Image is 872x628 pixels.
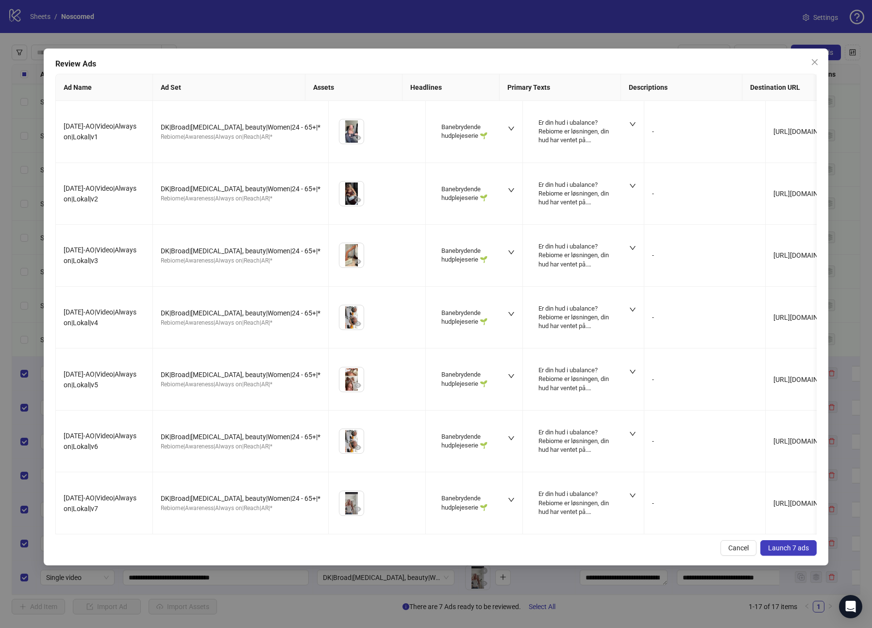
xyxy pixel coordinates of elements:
div: DK|Broad|[MEDICAL_DATA], beauty|Women|24 - 65+|* [161,183,320,194]
div: DK|Broad|[MEDICAL_DATA], beauty|Women|24 - 65+|* [161,369,320,380]
div: DK|Broad|[MEDICAL_DATA], beauty|Women|24 - 65+|* [161,122,320,132]
span: close [811,58,819,66]
div: Er din hud i ubalance? Rebiome er løsningen, din hud har ventet på. Rebiome er en banebrydende hu... [538,428,617,455]
div: Banebrydende hudplejeserie 🌱 [441,123,495,140]
span: down [629,306,636,313]
div: Er din hud i ubalance? Rebiome er løsningen, din hud har ventet på. Rebiome er en banebrydende hu... [538,242,617,269]
button: Preview [352,256,364,267]
span: down [629,368,636,375]
span: eye [354,258,361,265]
span: down [629,245,636,251]
span: eye [354,506,361,512]
span: [URL][DOMAIN_NAME] [773,251,842,259]
span: - [652,128,654,135]
div: DK|Broad|[MEDICAL_DATA], beauty|Women|24 - 65+|* [161,308,320,318]
th: Primary Texts [500,74,621,101]
span: down [629,492,636,499]
span: eye [354,444,361,451]
div: Rebiome|Awareness|Always on|Reach|AR|* [161,194,320,203]
span: [DATE]-AO|Video|Always on|Lokal|v2 [64,184,136,203]
div: Banebrydende hudplejeserie 🌱 [441,432,495,450]
div: Rebiome|Awareness|Always on|Reach|AR|* [161,132,320,142]
span: down [508,496,515,503]
span: [DATE]-AO|Video|Always on|Lokal|v6 [64,432,136,450]
span: - [652,376,654,383]
span: eye [354,320,361,327]
button: Preview [352,504,364,515]
div: Banebrydende hudplejeserie 🌱 [441,370,495,388]
div: Er din hud i ubalance? Rebiome er løsningen, din hud har ventet på. Rebiome er en banebrydende hu... [538,181,617,207]
div: Banebrydende hudplejeserie 🌱 [441,185,495,202]
div: Banebrydende hudplejeserie 🌱 [441,247,495,264]
div: DK|Broad|[MEDICAL_DATA], beauty|Women|24 - 65+|* [161,431,320,442]
span: down [508,311,515,317]
span: eye [354,197,361,203]
th: Headlines [402,74,500,101]
span: down [508,125,515,132]
div: DK|Broad|[MEDICAL_DATA], beauty|Women|24 - 65+|* [161,246,320,256]
span: eye [354,134,361,141]
span: down [629,121,636,128]
span: down [629,430,636,437]
span: down [508,187,515,194]
button: Preview [352,442,364,453]
th: Descriptions [621,74,742,101]
img: Asset 1 [339,243,364,267]
span: [URL][DOMAIN_NAME] [773,190,842,198]
div: Rebiome|Awareness|Always on|Reach|AR|* [161,504,320,513]
button: Cancel [721,540,756,556]
div: Er din hud i ubalance? Rebiome er løsningen, din hud har ventet på. Rebiome er en banebrydende hu... [538,490,617,516]
span: - [652,251,654,259]
span: [DATE]-AO|Video|Always on|Lokal|v3 [64,246,136,264]
div: DK|Broad|[MEDICAL_DATA], beauty|Women|24 - 65+|* [161,493,320,504]
button: Preview [352,380,364,392]
div: Review Ads [55,58,817,70]
th: Ad Set [153,74,305,101]
span: Launch 7 ads [768,544,809,552]
img: Asset 1 [339,119,364,144]
button: Preview [352,132,364,144]
button: Preview [352,318,364,330]
div: Banebrydende hudplejeserie 🌱 [441,309,495,326]
img: Asset 1 [339,367,364,392]
div: Rebiome|Awareness|Always on|Reach|AR|* [161,442,320,451]
div: Rebiome|Awareness|Always on|Reach|AR|* [161,380,320,389]
span: [DATE]-AO|Video|Always on|Lokal|v4 [64,308,136,327]
span: down [508,435,515,442]
span: - [652,437,654,445]
img: Asset 1 [339,429,364,453]
span: Cancel [728,544,749,552]
span: down [629,182,636,189]
div: Open Intercom Messenger [839,595,862,618]
div: Rebiome|Awareness|Always on|Reach|AR|* [161,318,320,328]
span: [DATE]-AO|Video|Always on|Lokal|v7 [64,494,136,512]
div: Er din hud i ubalance? Rebiome er løsningen, din hud har ventet på. Rebiome er en banebrydende hu... [538,366,617,393]
span: - [652,499,654,507]
span: down [508,373,515,380]
div: Rebiome|Awareness|Always on|Reach|AR|* [161,256,320,265]
th: Ad Name [56,74,153,101]
button: Launch 7 ads [760,540,817,556]
span: down [508,249,515,256]
button: Close [807,54,822,70]
span: - [652,314,654,321]
th: Destination URL [742,74,839,101]
span: [DATE]-AO|Video|Always on|Lokal|v5 [64,370,136,389]
span: [URL][DOMAIN_NAME] [773,314,842,321]
img: Asset 1 [339,491,364,515]
span: [URL][DOMAIN_NAME] [773,128,842,135]
button: Preview [352,194,364,206]
div: Banebrydende hudplejeserie 🌱 [441,494,495,512]
span: [URL][DOMAIN_NAME] [773,376,842,383]
img: Asset 1 [339,305,364,330]
span: eye [354,382,361,389]
span: - [652,190,654,198]
span: [DATE]-AO|Video|Always on|Lokal|v1 [64,122,136,141]
span: [URL][DOMAIN_NAME] [773,437,842,445]
img: Asset 1 [339,182,364,206]
span: [URL][DOMAIN_NAME] [773,499,842,507]
th: Assets [305,74,402,101]
div: Er din hud i ubalance? Rebiome er løsningen, din hud har ventet på. Rebiome er en banebrydende hu... [538,304,617,331]
div: Er din hud i ubalance? Rebiome er løsningen, din hud har ventet på. Rebiome er en banebrydende hu... [538,118,617,145]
